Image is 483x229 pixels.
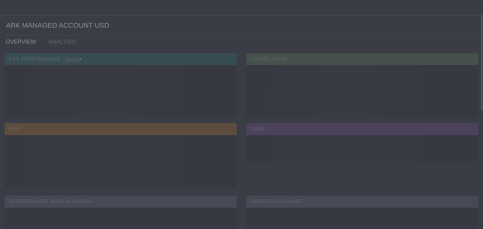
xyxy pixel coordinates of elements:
[1,35,44,48] a: OVERVIEW
[246,53,478,65] div: CORRELATION
[246,123,478,135] div: FUND
[60,56,82,63] div: Notice
[60,57,79,62] a: Notice
[246,196,478,208] div: PROFIT/LOSS CHART
[6,16,478,35] div: ARK MANAGED ACCOUNT USD
[5,53,237,65] div: EST. PERFORMANCE
[5,196,237,208] div: PERFORMANCE VERSUS INDICES
[44,35,83,48] a: ANALYSIS
[5,123,237,135] div: RISK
